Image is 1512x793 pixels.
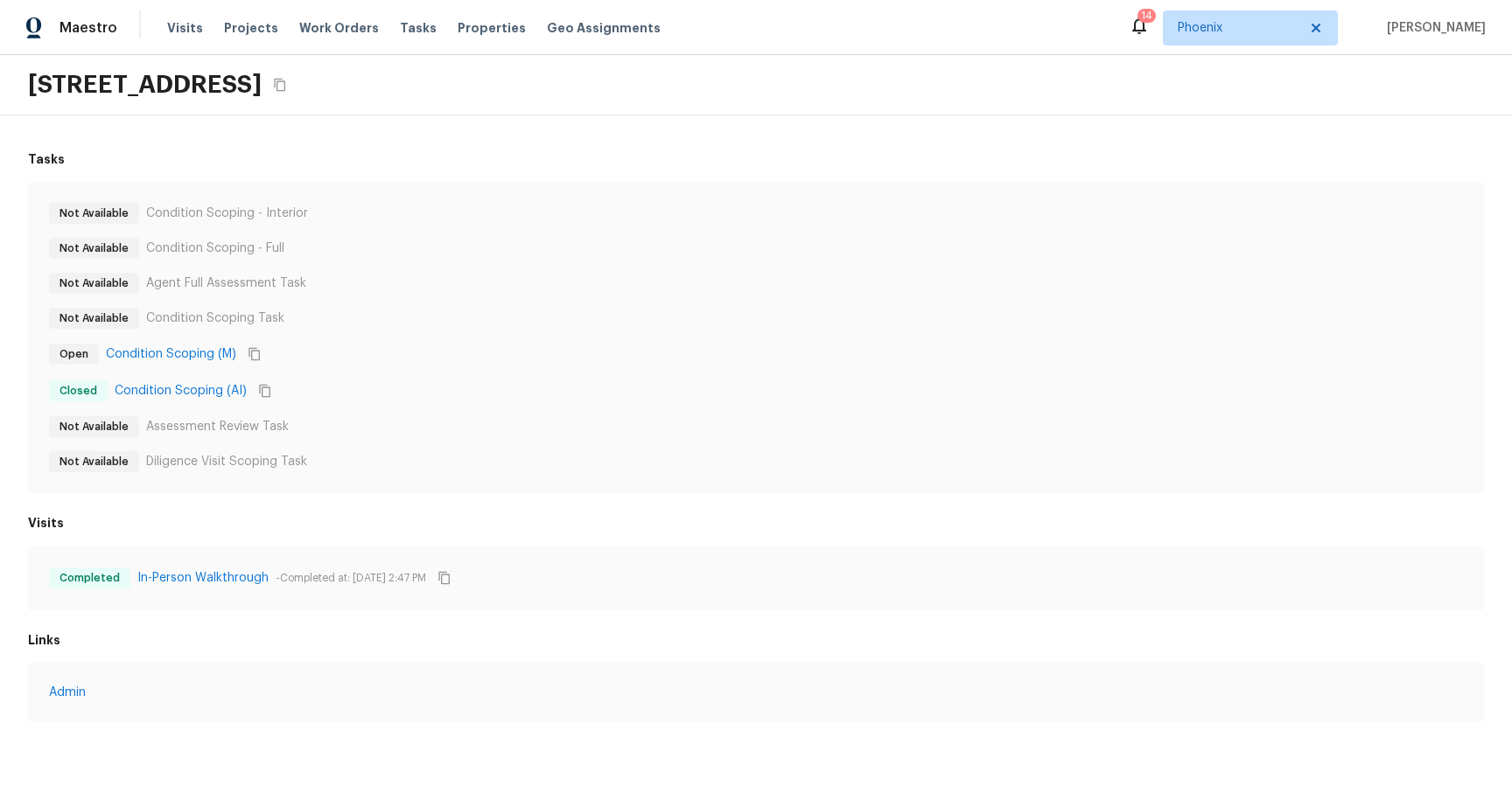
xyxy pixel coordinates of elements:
a: In-Person Walkthrough [137,569,269,587]
span: Not Available [52,205,136,222]
h6: Visits [28,514,1484,532]
p: Agent Full Assessment Task [146,275,306,292]
a: Condition Scoping (M) [106,345,236,363]
p: Diligence Visit Scoping Task [146,453,307,470]
p: - Completed at: [DATE] 2:47 PM [276,571,426,585]
span: Not Available [52,453,136,470]
span: Not Available [52,275,136,292]
span: Completed [52,569,127,587]
span: Projects [224,19,278,37]
h6: Links [28,631,1484,649]
button: Copy Task ID [254,379,276,402]
button: Copy Task ID [243,343,266,365]
span: Tasks [400,22,437,34]
a: Admin [49,684,1463,701]
span: Not Available [52,240,136,257]
span: Phoenix [1178,19,1298,37]
span: Properties [458,19,526,37]
span: Not Available [52,310,136,327]
span: Open [52,345,95,363]
span: Visits [167,19,203,37]
p: Assessment Review Task [146,418,289,435]
span: Maestro [59,19,117,37]
p: Condition Scoping Task [146,310,284,327]
span: Geo Assignments [547,19,661,37]
span: Work Orders [299,19,379,37]
button: Copy Visit ID [433,567,456,589]
h6: Tasks [28,150,1484,168]
span: [PERSON_NAME] [1380,19,1486,37]
h2: [STREET_ADDRESS] [28,69,262,101]
a: Condition Scoping (AI) [115,382,247,400]
div: 14 [1141,7,1152,24]
span: Closed [52,382,104,400]
p: Condition Scoping - Full [146,240,284,257]
p: Condition Scoping - Interior [146,205,308,222]
button: Copy Address [269,73,291,96]
span: Not Available [52,418,136,435]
